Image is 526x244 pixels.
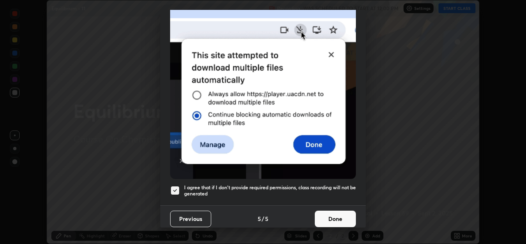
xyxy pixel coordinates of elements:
[184,184,356,197] h5: I agree that if I don't provide required permissions, class recording will not be generated
[258,214,261,223] h4: 5
[315,211,356,227] button: Done
[262,214,264,223] h4: /
[170,211,211,227] button: Previous
[265,214,268,223] h4: 5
